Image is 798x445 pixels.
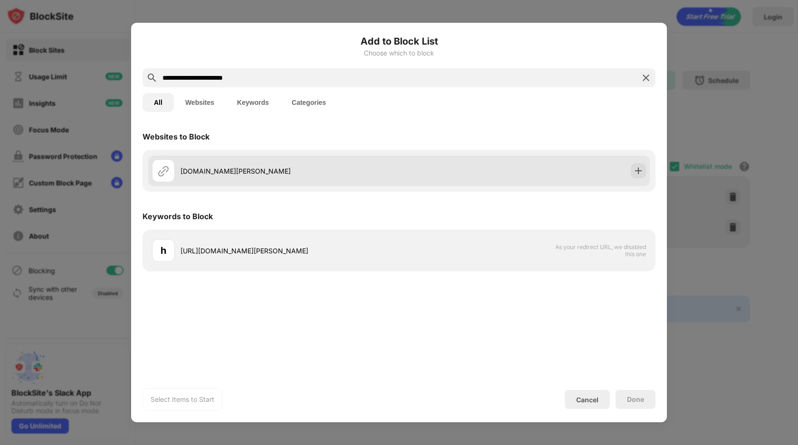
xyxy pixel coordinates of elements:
[226,93,280,112] button: Keywords
[180,166,399,176] div: [DOMAIN_NAME][PERSON_NAME]
[142,93,174,112] button: All
[640,72,652,83] img: search-close
[161,243,166,258] div: h
[174,93,226,112] button: Websites
[142,132,209,141] div: Websites to Block
[180,246,399,256] div: [URL][DOMAIN_NAME][PERSON_NAME]
[142,212,213,221] div: Keywords to Block
[158,165,169,176] img: url.svg
[627,396,644,403] div: Done
[146,72,158,83] img: search.svg
[142,34,655,48] h6: Add to Block List
[151,395,214,404] div: Select Items to Start
[280,93,337,112] button: Categories
[142,49,655,57] div: Choose which to block
[576,396,598,404] div: Cancel
[548,243,646,258] span: As your redirect URL, we disabled this one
